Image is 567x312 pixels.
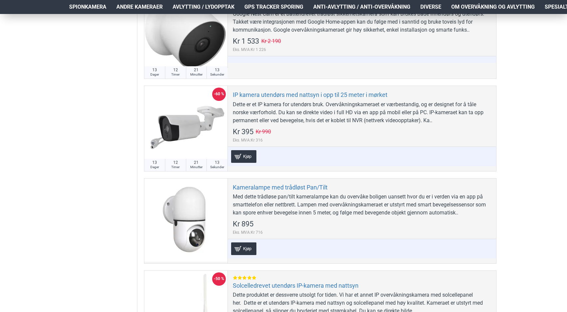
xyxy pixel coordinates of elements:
span: Diverse [420,3,441,11]
div: Google Nest Cam er et batteridrevet trådløst sikkerhetskamera som kan brukes både innendørs og ut... [233,10,491,34]
span: Kr 395 [233,128,253,136]
span: Andre kameraer [116,3,163,11]
a: IP kamera utendørs med nattsyn i opp til 25 meter i mørket IP kamera utendørs med nattsyn i opp t... [144,86,227,169]
div: Dette er et IP kamera for utendørs bruk. Overvåkningskameraet er værbestandig, og er designet for... [233,101,491,125]
a: Kameralampe med trådløst Pan/Tilt [144,178,227,262]
span: Kjøp [241,154,253,158]
span: Anti-avlytting / Anti-overvåkning [313,3,410,11]
span: Eks. MVA:Kr 316 [233,137,271,143]
span: Kr 895 [233,220,253,228]
a: IP kamera utendørs med nattsyn i opp til 25 meter i mørket [233,91,387,99]
span: Eks. MVA:Kr 716 [233,229,263,235]
div: Med dette trådløse pan/tilt kameralampe kan du overvåke boligen uansett hvor du er i verden via e... [233,193,491,217]
span: Kr 2 190 [261,39,281,44]
span: Kr 1 533 [233,38,259,45]
span: Om overvåkning og avlytting [451,3,535,11]
a: Kameralampe med trådløst Pan/Tilt [233,183,328,191]
span: Kr 990 [256,129,271,135]
span: Avlytting / Lydopptak [173,3,234,11]
a: Solcelledrevet utendørs IP-kamera med nattsyn [233,282,358,289]
span: Kjøp [241,246,253,251]
span: Spionkamera [69,3,106,11]
span: GPS Tracker Sporing [244,3,303,11]
span: Eks. MVA:Kr 1 226 [233,47,281,53]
